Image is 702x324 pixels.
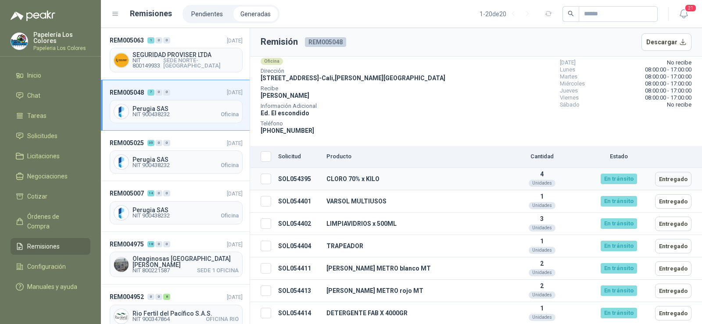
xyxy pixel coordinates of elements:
span: Chat [27,91,40,100]
a: REM0049751800[DATE] Company LogoOleaginosas [GEOGRAPHIC_DATA][PERSON_NAME]NIT 800221587SEDE 1 OFI... [101,232,250,285]
button: Entregado [655,284,691,298]
td: TRAPEADOR [323,235,498,257]
a: Órdenes de Compra [11,208,90,235]
div: Unidades [529,269,555,276]
div: Unidades [529,314,555,321]
span: NIT 800149933 [133,58,163,68]
button: Descargar [641,33,692,51]
a: Chat [11,87,90,104]
h3: Remisión [261,35,298,49]
span: REM005048 [110,88,144,97]
span: Dirección [261,69,445,73]
span: NIT 800221587 [133,268,170,273]
div: 35 [147,140,154,146]
a: Generadas [233,7,278,21]
div: 0 [163,89,170,96]
a: Remisiones [11,238,90,255]
td: [PERSON_NAME] METRO rojo MT [323,280,498,302]
span: REM005048 [305,37,346,47]
span: Inicio [27,71,41,80]
img: Company Logo [114,53,129,68]
span: [DATE] [560,59,576,66]
span: [STREET_ADDRESS] - Cali , [PERSON_NAME][GEOGRAPHIC_DATA] [261,75,445,82]
span: search [568,11,574,17]
a: Configuración [11,258,90,275]
span: Perugia SAS [133,207,239,213]
span: Perugia SAS [133,106,239,112]
td: SOL054401 [275,190,323,213]
td: En tránsito [586,257,652,280]
span: 08:00:00 - 17:00:00 [645,66,691,73]
span: Lunes [560,66,575,73]
span: [DATE] [227,140,243,146]
span: Miércoles [560,80,585,87]
div: En tránsito [601,285,637,296]
span: SEDE NORTE-[GEOGRAPHIC_DATA] [163,58,239,68]
div: En tránsito [601,174,637,184]
span: 08:00:00 - 17:00:00 [645,87,691,94]
div: 0 [147,294,154,300]
span: No recibe [667,59,691,66]
span: OFICINA RIO [206,317,239,322]
td: En tránsito [586,168,652,190]
div: En tránsito [601,196,637,207]
span: REM005007 [110,189,144,198]
div: 0 [163,241,170,247]
span: [DATE] [227,294,243,300]
span: NIT 900438232 [133,112,170,117]
td: SOL054411 [275,257,323,280]
span: Negociaciones [27,171,68,181]
span: SEGURIDAD PROVISER LTDA [133,52,239,58]
a: REM0050071400[DATE] Company LogoPerugia SASNIT 900438232Oficina [101,181,250,231]
th: Producto [323,146,498,168]
div: 1 [147,37,154,43]
span: [PHONE_NUMBER] [261,127,314,134]
div: 0 [155,37,162,43]
p: 2 [501,282,582,289]
span: [DATE] [227,190,243,197]
td: SOL054402 [275,213,323,235]
th: Cantidad [498,146,586,168]
div: Unidades [529,202,555,209]
p: 4 [501,171,582,178]
span: [DATE] [227,89,243,96]
span: 08:00:00 - 17:00:00 [645,73,691,80]
div: 0 [155,241,162,247]
img: Company Logo [114,155,129,169]
a: Manuales y ayuda [11,278,90,295]
span: Licitaciones [27,151,60,161]
img: Company Logo [114,104,129,119]
span: Oficina [221,213,239,218]
p: Papeleria Los Colores [33,46,90,51]
div: 0 [155,190,162,196]
th: Estado [586,146,652,168]
span: REM004975 [110,239,144,249]
span: 08:00:00 - 17:00:00 [645,94,691,101]
span: 08:00:00 - 17:00:00 [645,80,691,87]
button: Entregado [655,194,691,209]
img: Company Logo [114,309,129,324]
div: 18 [147,241,154,247]
a: REM005048700[DATE] Company LogoPerugia SASNIT 900438232Oficina [101,80,250,130]
a: REM0050253500[DATE] Company LogoPerugia SASNIT 900438232Oficina [101,131,250,181]
span: [DATE] [227,241,243,248]
span: Recibe [261,86,445,91]
button: Entregado [655,172,691,186]
span: Oleaginosas [GEOGRAPHIC_DATA][PERSON_NAME] [133,256,239,268]
p: Papelería Los Colores [33,32,90,44]
a: Pendientes [184,7,230,21]
span: SEDE 1 OFICINA [197,268,239,273]
div: Unidades [529,180,555,187]
span: REM004952 [110,292,144,302]
div: 0 [155,89,162,96]
p: 3 [501,215,582,222]
span: Jueves [560,87,578,94]
a: Negociaciones [11,168,90,185]
span: [PERSON_NAME] [261,92,309,99]
a: Inicio [11,67,90,84]
button: Entregado [655,239,691,253]
td: LIMPIAVIDRIOS x 500ML [323,213,498,235]
p: 1 [501,193,582,200]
